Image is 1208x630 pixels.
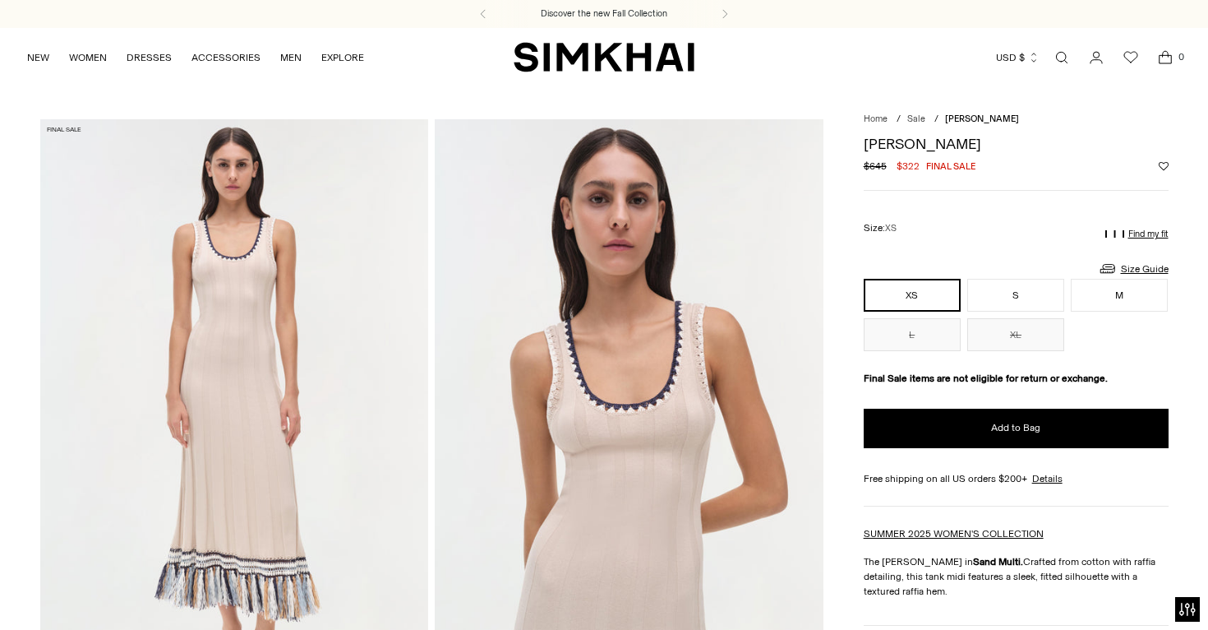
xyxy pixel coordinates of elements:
[907,113,925,124] a: Sale
[1173,49,1188,64] span: 0
[127,39,172,76] a: DRESSES
[1098,258,1169,279] a: Size Guide
[1032,471,1063,486] a: Details
[864,279,961,312] button: XS
[864,373,1108,384] strong: Final Sale items are not eligible for return or exchange.
[897,159,920,174] span: $322
[1071,279,1168,312] button: M
[973,556,1023,567] strong: Sand Multi.
[945,113,1019,124] span: [PERSON_NAME]
[27,39,49,76] a: NEW
[864,113,888,124] a: Home
[321,39,364,76] a: EXPLORE
[1149,41,1182,74] a: Open cart modal
[1080,41,1113,74] a: Go to the account page
[864,113,1169,127] nav: breadcrumbs
[1114,41,1147,74] a: Wishlist
[13,567,165,617] iframe: Sign Up via Text for Offers
[864,554,1169,599] p: The [PERSON_NAME] in Crafted from cotton with raffia detailing, this tank midi features a sleek, ...
[514,41,694,73] a: SIMKHAI
[967,318,1064,351] button: XL
[541,7,667,21] a: Discover the new Fall Collection
[864,409,1169,448] button: Add to Bag
[934,113,938,127] div: /
[864,159,887,174] s: $645
[996,39,1040,76] button: USD $
[1045,41,1078,74] a: Open search modal
[897,113,901,127] div: /
[864,318,961,351] button: L
[864,471,1169,486] div: Free shipping on all US orders $200+
[864,528,1044,540] a: SUMMER 2025 WOMEN'S COLLECTION
[1159,161,1169,171] button: Add to Wishlist
[69,39,107,76] a: WOMEN
[885,223,897,234] span: XS
[280,39,302,76] a: MEN
[864,137,1169,151] h1: [PERSON_NAME]
[967,279,1064,312] button: S
[991,421,1040,435] span: Add to Bag
[191,39,261,76] a: ACCESSORIES
[864,220,897,236] label: Size:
